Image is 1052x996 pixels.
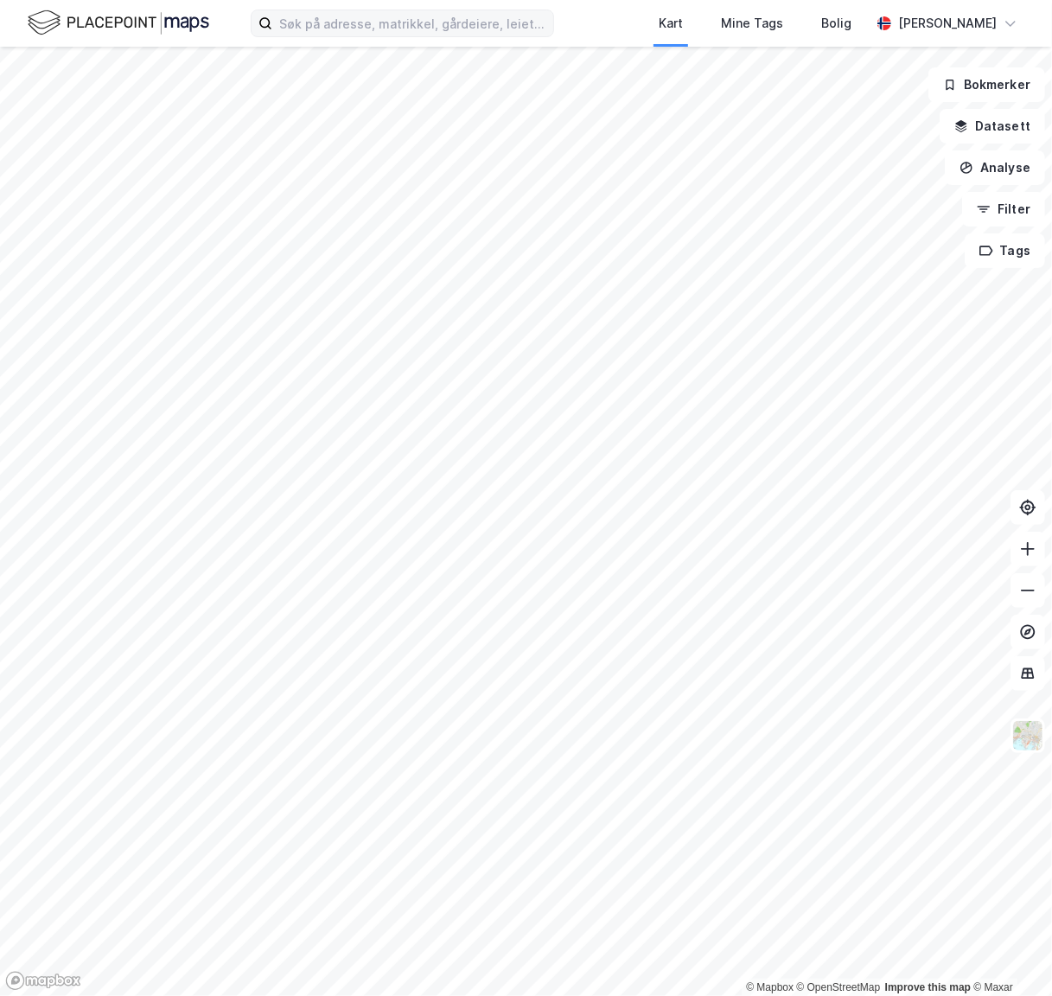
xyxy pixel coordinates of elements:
[928,67,1045,102] button: Bokmerker
[821,13,851,34] div: Bolig
[272,10,553,36] input: Søk på adresse, matrikkel, gårdeiere, leietakere eller personer
[797,981,881,993] a: OpenStreetMap
[1011,719,1044,752] img: Z
[885,981,971,993] a: Improve this map
[28,8,209,38] img: logo.f888ab2527a4732fd821a326f86c7f29.svg
[746,981,794,993] a: Mapbox
[966,913,1052,996] iframe: Chat Widget
[945,150,1045,185] button: Analyse
[659,13,683,34] div: Kart
[940,109,1045,144] button: Datasett
[965,233,1045,268] button: Tags
[5,971,81,991] a: Mapbox homepage
[721,13,783,34] div: Mine Tags
[962,192,1045,227] button: Filter
[898,13,997,34] div: [PERSON_NAME]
